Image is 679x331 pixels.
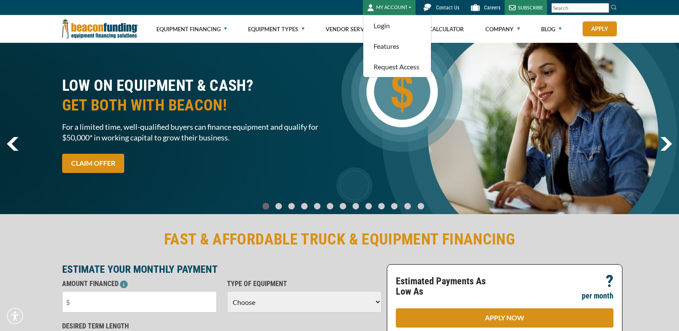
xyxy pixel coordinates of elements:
a: Go To Slide 4 [312,203,322,210]
span: Contact Us [436,5,459,11]
a: Go To Slide 0 [260,203,271,210]
p: TYPE OF EQUIPMENT [227,279,382,289]
a: Go To Slide 3 [299,203,309,210]
img: Search [610,4,617,11]
a: Go To Slide 9 [376,203,386,210]
a: Go To Slide 10 [389,203,400,210]
span: GET BOTH WITH BEACON! [62,95,335,115]
a: Company [485,15,520,43]
p: per month [582,291,613,301]
input: Search [551,3,609,13]
a: Go To Slide 6 [338,203,348,210]
a: Finance Calculator [403,15,464,43]
a: Vendor Services [326,15,382,43]
a: Apply [583,21,617,36]
a: Go To Slide 2 [286,203,296,210]
span: For a limited time, well-qualified buyers can finance equipment and qualify for $50,000* in worki... [62,122,335,143]
a: Go To Slide 12 [416,203,426,210]
a: Go To Slide 1 [273,203,284,210]
a: APPLY NOW [396,308,613,328]
input: $ [62,291,217,313]
img: Left Navigator [7,137,18,151]
a: Request Access [363,57,431,77]
a: Features [363,36,431,57]
a: previous [7,137,18,151]
img: Beacon Funding Corporation logo [62,15,138,43]
a: Go To Slide 7 [350,203,361,210]
a: Clear search text [600,5,607,12]
p: ESTIMATE YOUR MONTHLY PAYMENT [62,264,382,274]
a: Equipment Financing [156,15,227,43]
a: Blog [541,15,562,43]
p: AMOUNT FINANCED [62,279,217,289]
h2: LOW ON EQUIPMENT & CASH? [62,76,335,115]
a: Go To Slide 11 [402,203,413,210]
h2: FAST & AFFORDABLE TRUCK & EQUIPMENT FINANCING [62,230,617,249]
a: Equipment Types [248,15,305,43]
span: Careers [484,5,500,11]
a: Go To Slide 8 [363,203,374,210]
a: Login [363,15,431,36]
a: next [660,137,672,151]
img: Right Navigator [660,137,672,151]
a: CLAIM OFFER [62,154,124,173]
p: ? [606,276,613,286]
p: Estimated Payments As Low As [396,276,500,297]
a: Go To Slide 5 [325,203,335,210]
